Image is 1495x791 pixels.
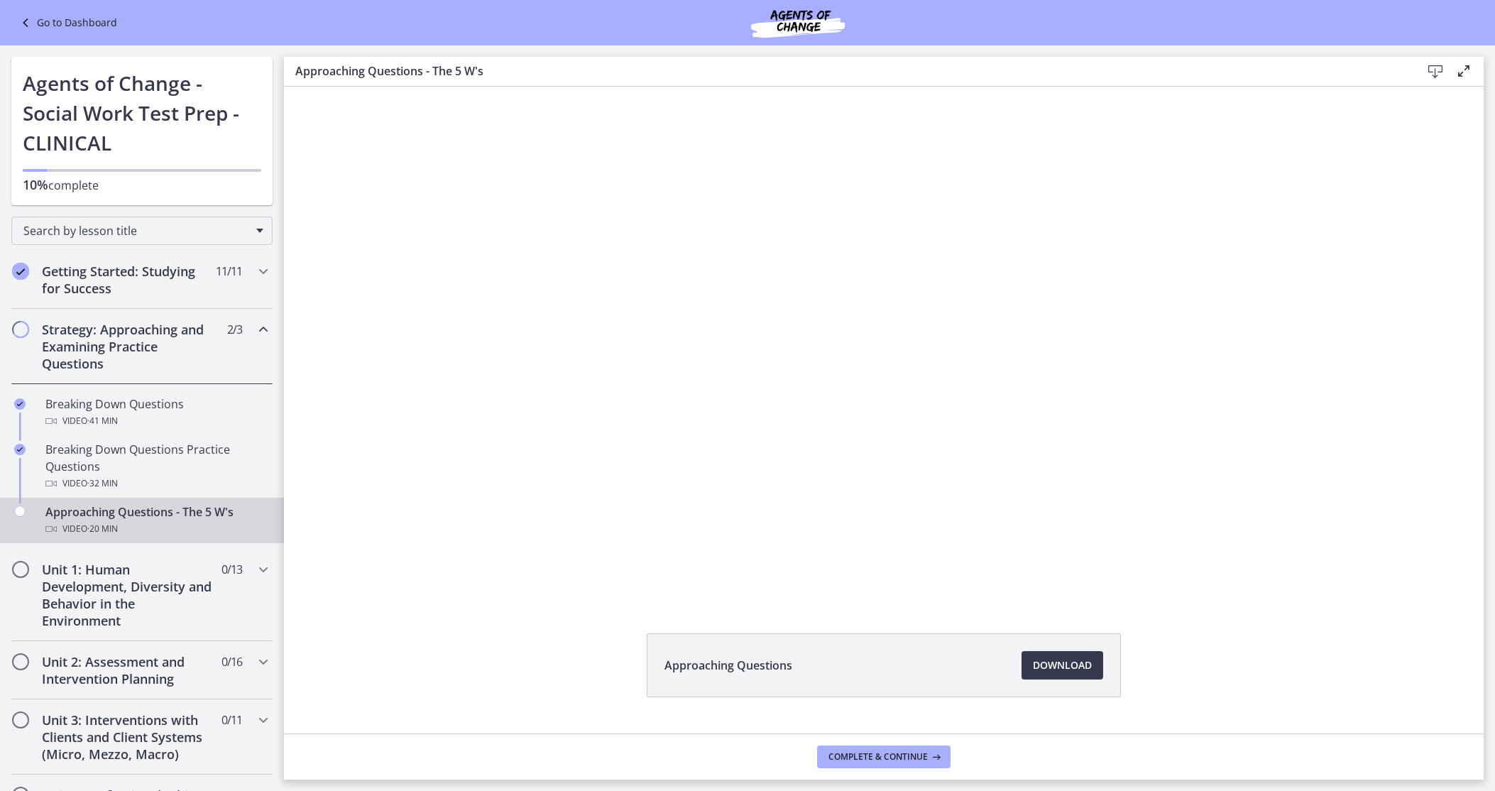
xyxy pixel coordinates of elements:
[817,746,951,768] button: Complete & continue
[45,413,267,430] div: Video
[221,653,242,670] span: 0 / 16
[1022,651,1103,680] a: Download
[284,87,1484,601] iframe: Video Lesson
[227,321,242,338] span: 2 / 3
[1033,657,1092,674] span: Download
[42,321,215,372] h2: Strategy: Approaching and Examining Practice Questions
[45,395,267,430] div: Breaking Down Questions
[87,475,118,492] span: · 32 min
[42,711,215,763] h2: Unit 3: Interventions with Clients and Client Systems (Micro, Mezzo, Macro)
[87,520,118,538] span: · 20 min
[23,68,261,158] h1: Agents of Change - Social Work Test Prep - CLINICAL
[664,657,792,674] span: Approaching Questions
[45,475,267,492] div: Video
[87,413,118,430] span: · 41 min
[221,561,242,578] span: 0 / 13
[23,176,261,194] p: complete
[42,653,215,687] h2: Unit 2: Assessment and Intervention Planning
[14,444,26,455] i: Completed
[17,14,117,31] a: Go to Dashboard
[12,263,29,280] i: Completed
[23,176,48,193] span: 10%
[45,520,267,538] div: Video
[216,263,242,280] span: 11 / 11
[221,711,242,729] span: 0 / 11
[295,62,1398,80] h3: Approaching Questions - The 5 W's
[45,441,267,492] div: Breaking Down Questions Practice Questions
[42,263,215,297] h2: Getting Started: Studying for Success
[11,217,273,245] div: Search by lesson title
[14,398,26,410] i: Completed
[42,561,215,629] h2: Unit 1: Human Development, Diversity and Behavior in the Environment
[828,751,928,763] span: Complete & continue
[23,223,249,239] span: Search by lesson title
[45,503,267,538] div: Approaching Questions - The 5 W's
[713,6,883,40] img: Agents of Change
